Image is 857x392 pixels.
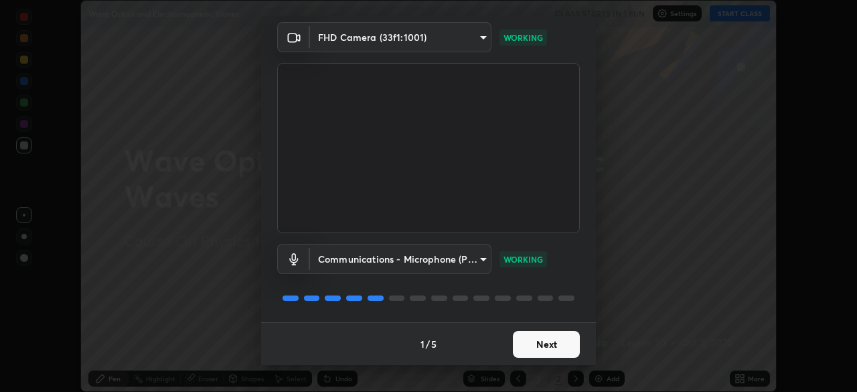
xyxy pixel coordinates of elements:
button: Next [513,331,580,358]
p: WORKING [503,253,543,265]
div: FHD Camera (33f1:1001) [310,22,491,52]
div: FHD Camera (33f1:1001) [310,244,491,274]
h4: / [426,337,430,351]
p: WORKING [503,31,543,44]
h4: 5 [431,337,437,351]
h4: 1 [420,337,424,351]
